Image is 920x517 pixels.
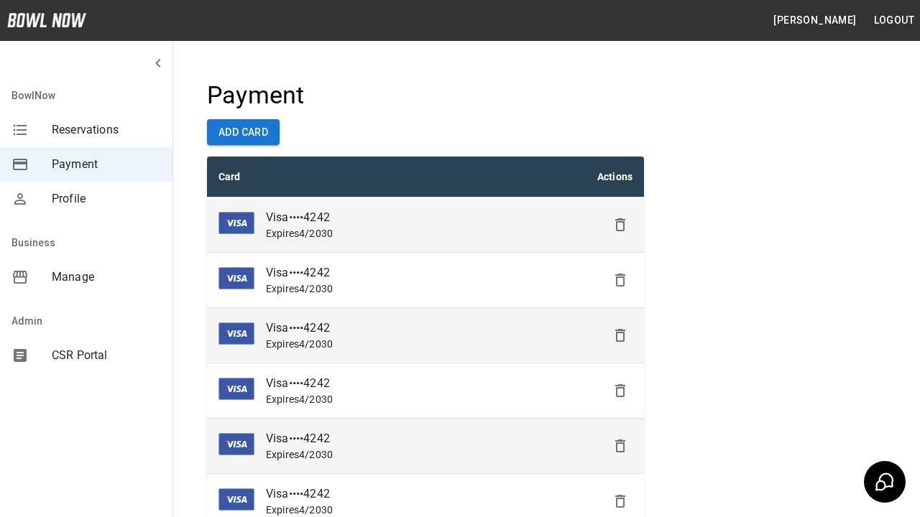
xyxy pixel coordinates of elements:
button: Delete [608,323,632,348]
span: Payment [52,156,161,173]
h4: Payment [207,80,644,111]
p: Expires 4 / 2030 [266,226,502,241]
p: Visa •••• 4242 [266,209,502,226]
img: card [218,212,254,234]
button: Add Card [207,119,280,146]
img: card [218,378,254,400]
button: Logout [868,7,920,34]
p: Visa •••• 4242 [266,375,502,392]
img: card [218,488,254,511]
span: Profile [52,190,161,208]
img: card [218,433,254,455]
img: card [218,322,254,345]
button: Delete [608,489,632,513]
img: logo [7,13,86,27]
span: CSR Portal [52,347,161,364]
p: Visa •••• 4242 [266,485,502,503]
button: Delete [608,434,632,458]
p: Expires 4 / 2030 [266,447,502,462]
button: Delete [608,268,632,292]
p: Visa •••• 4242 [266,320,502,337]
p: Expires 4 / 2030 [266,392,502,406]
p: Expires 4 / 2030 [266,503,502,517]
span: Manage [52,269,161,286]
button: [PERSON_NAME] [768,7,862,34]
button: Delete [608,213,632,237]
p: Expires 4 / 2030 [266,337,502,351]
th: Card [207,157,514,197]
img: card [218,267,254,289]
span: Reservations [52,121,161,139]
button: Delete [608,378,632,403]
th: Actions [514,157,644,197]
p: Expires 4 / 2030 [266,281,502,296]
p: Visa •••• 4242 [266,264,502,281]
p: Visa •••• 4242 [266,430,502,447]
